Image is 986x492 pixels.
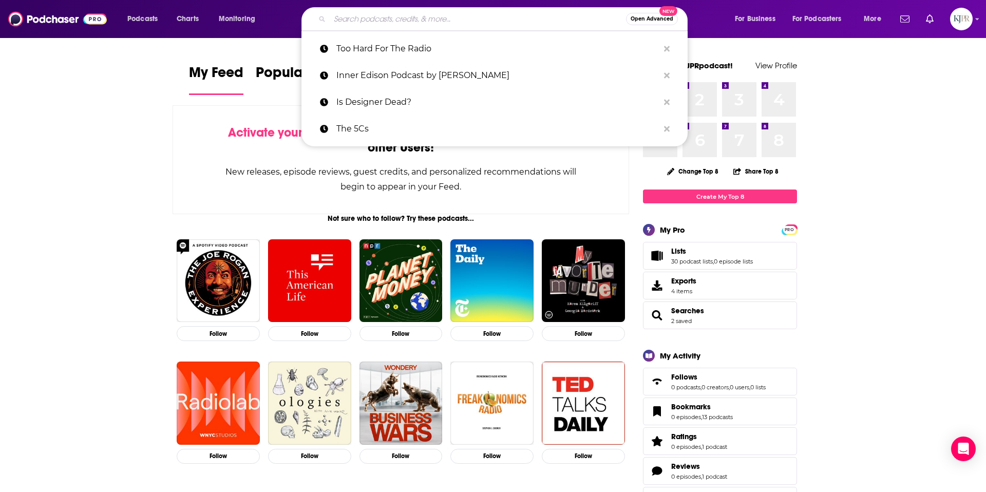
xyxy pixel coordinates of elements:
a: Show notifications dropdown [922,10,938,28]
a: My Feed [189,64,243,95]
a: Lists [671,247,753,256]
span: Searches [671,306,704,315]
button: Follow [268,449,351,464]
a: 13 podcasts [702,413,733,421]
a: 0 podcasts [671,384,700,391]
img: Business Wars [359,362,443,445]
span: , [700,384,701,391]
div: My Activity [660,351,700,361]
a: 0 episodes [671,413,701,421]
img: Podchaser - Follow, Share and Rate Podcasts [8,9,107,29]
span: Bookmarks [671,402,711,411]
span: Ratings [671,432,697,441]
div: New releases, episode reviews, guest credits, and personalized recommendations will begin to appe... [224,164,577,194]
span: Open Advanced [631,16,673,22]
a: Inner Edison Podcast by [PERSON_NAME] [301,62,688,89]
a: Reviews [671,462,727,471]
p: The 5Cs [336,116,659,142]
div: Not sure who to follow? Try these podcasts... [173,214,629,223]
span: Follows [671,372,697,382]
span: , [701,443,702,450]
a: The 5Cs [301,116,688,142]
a: Charts [170,11,205,27]
a: Follows [647,374,667,389]
span: Follows [643,368,797,395]
span: Reviews [643,457,797,485]
div: Open Intercom Messenger [951,437,976,461]
a: Ratings [671,432,727,441]
button: open menu [728,11,788,27]
img: Ologies with Alie Ward [268,362,351,445]
a: Too Hard For The Radio [301,35,688,62]
button: Share Top 8 [733,161,779,181]
a: Ratings [647,434,667,448]
a: Bookmarks [671,402,733,411]
img: Radiolab [177,362,260,445]
span: Monitoring [219,12,255,26]
button: Show profile menu [950,8,973,30]
span: For Business [735,12,775,26]
button: Follow [450,326,534,341]
span: My Feed [189,64,243,87]
button: open menu [857,11,894,27]
input: Search podcasts, credits, & more... [330,11,626,27]
a: Freakonomics Radio [450,362,534,445]
button: Open AdvancedNew [626,13,678,25]
a: Create My Top 8 [643,190,797,203]
img: The Joe Rogan Experience [177,239,260,323]
button: open menu [786,11,857,27]
button: Follow [450,449,534,464]
p: Too Hard For The Radio [336,35,659,62]
span: New [659,6,678,16]
a: 0 users [730,384,749,391]
button: Follow [359,449,443,464]
span: , [701,473,702,480]
span: Lists [671,247,686,256]
a: 1 podcast [702,473,727,480]
span: , [713,258,714,265]
a: Is Designer Dead? [301,89,688,116]
a: 0 episode lists [714,258,753,265]
div: by following Podcasts, Creators, Lists, and other Users! [224,125,577,155]
span: Exports [671,276,696,286]
span: Bookmarks [643,398,797,425]
a: 0 episodes [671,443,701,450]
button: open menu [212,11,269,27]
img: The Daily [450,239,534,323]
img: TED Talks Daily [542,362,625,445]
span: , [701,413,702,421]
a: Reviews [647,464,667,478]
img: User Profile [950,8,973,30]
span: Reviews [671,462,700,471]
a: View Profile [755,61,797,70]
button: Follow [542,449,625,464]
button: Follow [268,326,351,341]
a: 30 podcast lists [671,258,713,265]
span: , [729,384,730,391]
a: Exports [643,272,797,299]
img: Planet Money [359,239,443,323]
button: open menu [120,11,171,27]
span: More [864,12,881,26]
button: Change Top 8 [661,165,725,178]
span: Activate your Feed [228,125,333,140]
a: 0 creators [701,384,729,391]
a: 2 saved [671,317,692,325]
img: My Favorite Murder with Karen Kilgariff and Georgia Hardstark [542,239,625,323]
span: 4 items [671,288,696,295]
img: This American Life [268,239,351,323]
span: , [749,384,750,391]
span: Logged in as KJPRpodcast [950,8,973,30]
span: Searches [643,301,797,329]
button: Follow [542,326,625,341]
span: Ratings [643,427,797,455]
a: Popular Feed [256,64,343,95]
a: Bookmarks [647,404,667,419]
